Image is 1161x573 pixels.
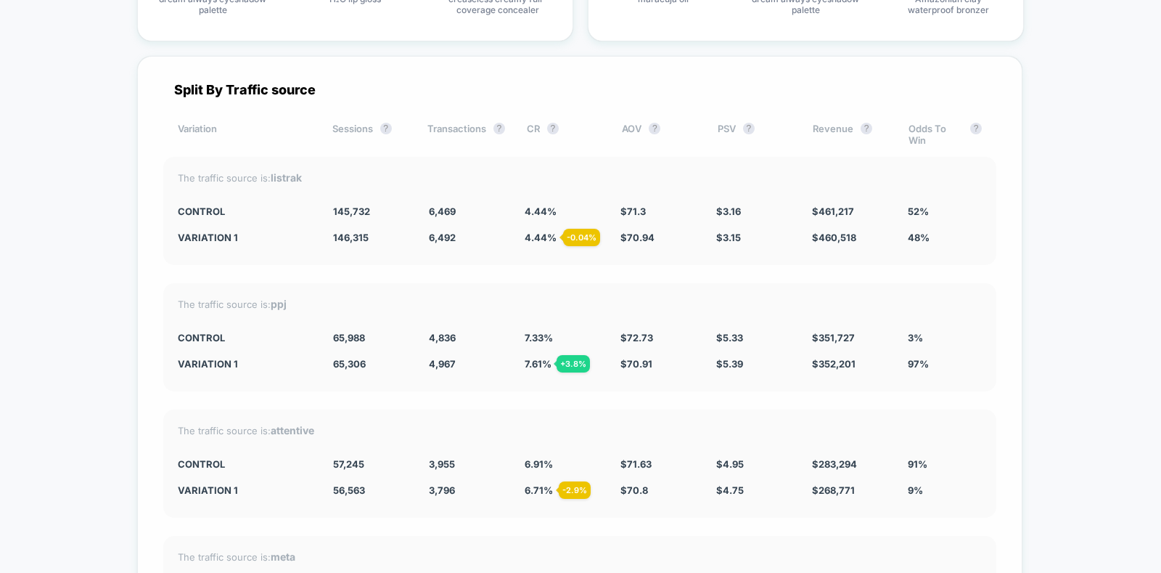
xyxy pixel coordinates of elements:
[429,358,456,370] span: 4,967
[861,123,872,134] button: ?
[271,298,287,310] strong: ppj
[429,232,456,243] span: 6,492
[718,123,791,146] div: PSV
[525,332,553,344] span: 7.33 %
[563,229,600,246] div: - 0.04 %
[178,358,311,370] div: Variation 1
[178,232,311,243] div: Variation 1
[525,206,557,217] span: 4.44 %
[716,332,743,344] span: $ 5.33
[559,481,591,499] div: - 2.9 %
[178,424,982,436] div: The traffic source is:
[716,358,743,370] span: $ 5.39
[649,123,660,134] button: ?
[178,298,982,310] div: The traffic source is:
[525,484,553,496] span: 6.71 %
[178,550,982,563] div: The traffic source is:
[333,484,365,496] span: 56,563
[908,332,982,344] div: 3%
[333,458,364,470] span: 57,245
[525,458,553,470] span: 6.91 %
[908,358,982,370] div: 97%
[812,232,856,243] span: $ 460,518
[908,458,982,470] div: 91%
[333,206,370,217] span: 145,732
[716,206,741,217] span: $ 3.16
[620,458,652,470] span: $ 71.63
[178,484,311,496] div: Variation 1
[178,458,311,470] div: CONTROL
[908,484,982,496] div: 9%
[812,358,856,370] span: $ 352,201
[333,232,369,243] span: 146,315
[178,332,311,344] div: CONTROL
[620,232,655,243] span: $ 70.94
[333,332,365,344] span: 65,988
[271,550,295,563] strong: meta
[812,206,854,217] span: $ 461,217
[163,82,996,97] div: Split By Traffic source
[620,484,648,496] span: $ 70.8
[178,206,311,217] div: CONTROL
[622,123,695,146] div: AOV
[429,458,455,470] span: 3,955
[429,206,456,217] span: 6,469
[716,484,744,496] span: $ 4.75
[813,123,886,146] div: Revenue
[178,123,311,146] div: Variation
[527,123,600,146] div: CR
[525,232,557,243] span: 4.44 %
[812,484,855,496] span: $ 268,771
[525,358,551,370] span: 7.61 %
[620,332,653,344] span: $ 72.73
[620,358,652,370] span: $ 70.91
[429,484,455,496] span: 3,796
[178,171,982,184] div: The traffic source is:
[716,458,744,470] span: $ 4.95
[812,332,855,344] span: $ 351,727
[547,123,559,134] button: ?
[970,123,982,134] button: ?
[908,232,982,243] div: 48%
[271,171,302,184] strong: listrak
[332,123,406,146] div: Sessions
[620,206,646,217] span: $ 71.3
[427,123,505,146] div: Transactions
[333,358,366,370] span: 65,306
[493,123,505,134] button: ?
[557,355,590,373] div: + 3.8 %
[908,123,982,146] div: Odds To Win
[429,332,456,344] span: 4,836
[380,123,392,134] button: ?
[271,424,314,436] strong: attentive
[908,206,982,217] div: 52%
[812,458,857,470] span: $ 283,294
[716,232,741,243] span: $ 3.15
[743,123,755,134] button: ?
